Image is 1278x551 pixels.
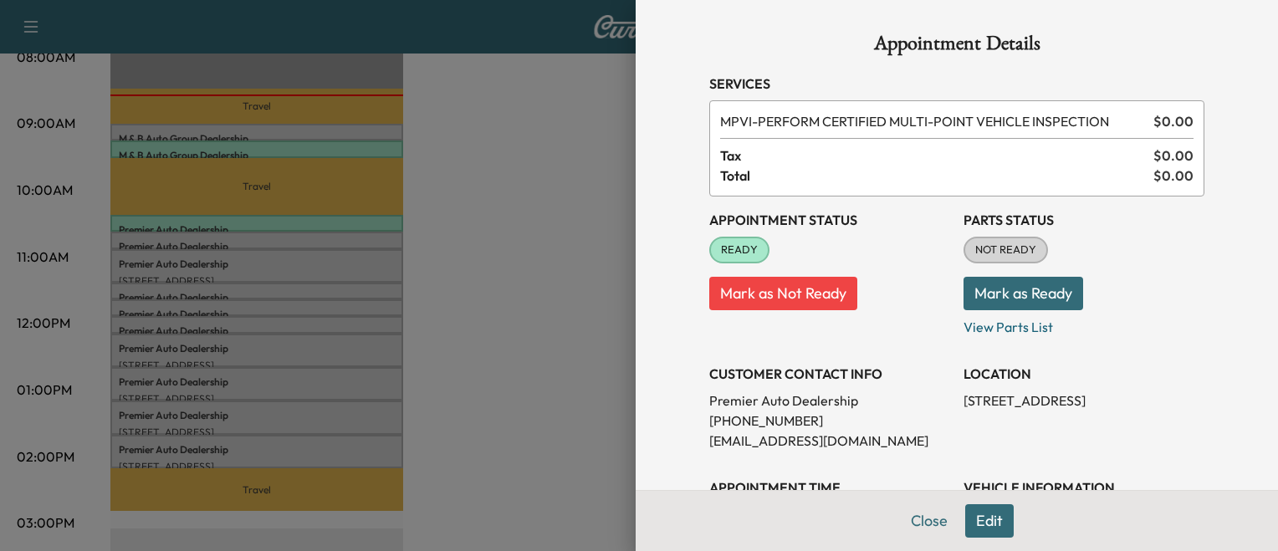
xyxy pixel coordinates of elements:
h3: Services [709,74,1204,94]
span: PERFORM CERTIFIED MULTI-POINT VEHICLE INSPECTION [720,111,1147,131]
button: Mark as Ready [964,277,1083,310]
button: Close [900,504,958,538]
span: Total [720,166,1153,186]
h3: Appointment Status [709,210,950,230]
h3: VEHICLE INFORMATION [964,477,1204,497]
p: [EMAIL_ADDRESS][DOMAIN_NAME] [709,431,950,451]
p: [STREET_ADDRESS] [964,390,1204,411]
span: READY [711,242,768,258]
p: Premier Auto Dealership [709,390,950,411]
h1: Appointment Details [709,33,1204,60]
span: Tax [720,145,1153,166]
button: Mark as Not Ready [709,277,857,310]
p: View Parts List [964,310,1204,337]
span: $ 0.00 [1153,111,1194,131]
span: $ 0.00 [1153,145,1194,166]
h3: Parts Status [964,210,1204,230]
h3: APPOINTMENT TIME [709,477,950,497]
h3: CUSTOMER CONTACT INFO [709,364,950,384]
button: Edit [965,504,1014,538]
h3: LOCATION [964,364,1204,384]
span: $ 0.00 [1153,166,1194,186]
span: NOT READY [965,242,1046,258]
p: [PHONE_NUMBER] [709,411,950,431]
